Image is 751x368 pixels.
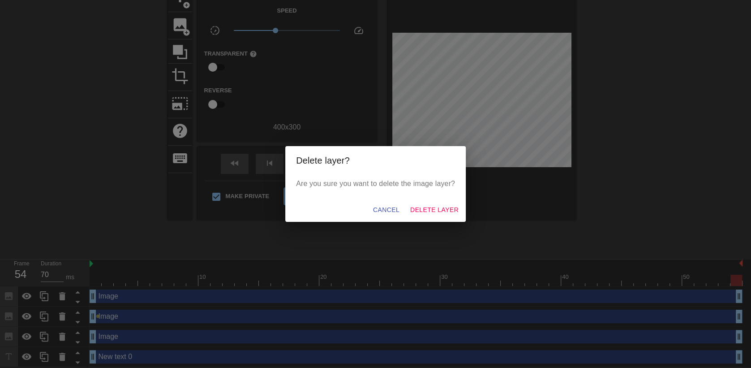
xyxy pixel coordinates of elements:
[373,204,399,216] span: Cancel
[410,204,459,216] span: Delete Layer
[296,178,455,189] p: Are you sure you want to delete the image layer?
[369,202,403,218] button: Cancel
[407,202,462,218] button: Delete Layer
[296,153,455,168] h2: Delete layer?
